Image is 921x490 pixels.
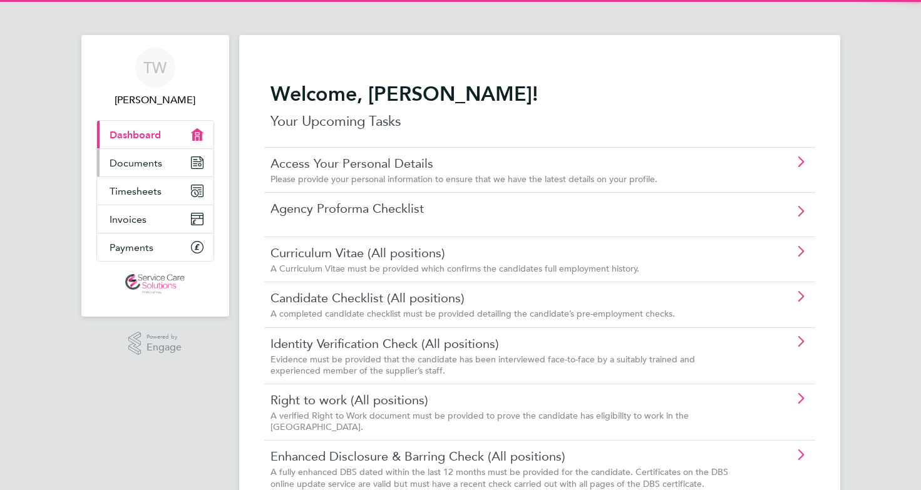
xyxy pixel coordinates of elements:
span: Dashboard [110,129,161,141]
span: TW [143,59,167,76]
a: Payments [97,233,214,261]
a: Invoices [97,205,214,233]
span: A fully enhanced DBS dated within the last 12 months must be provided for the candidate. Certific... [270,466,728,489]
span: Documents [110,157,162,169]
a: Documents [97,149,214,176]
a: Go to home page [96,274,214,294]
a: Powered byEngage [128,332,182,355]
a: TW[PERSON_NAME] [96,48,214,108]
span: Please provide your personal information to ensure that we have the latest details on your profile. [270,173,657,185]
a: Access Your Personal Details [270,155,738,171]
a: Timesheets [97,177,214,205]
span: Tanya Williams [96,93,214,108]
h2: Welcome, [PERSON_NAME]! [270,81,809,106]
p: Your Upcoming Tasks [270,111,809,131]
nav: Main navigation [81,35,229,317]
span: Timesheets [110,185,162,197]
a: Right to work (All positions) [270,392,738,408]
span: A Curriculum Vitae must be provided which confirms the candidates full employment history. [270,263,639,274]
a: Identity Verification Check (All positions) [270,335,738,352]
span: Powered by [147,332,182,342]
span: Evidence must be provided that the candidate has been interviewed face-to-face by a suitably trai... [270,354,695,376]
a: Curriculum Vitae (All positions) [270,245,738,261]
span: A verified Right to Work document must be provided to prove the candidate has eligibility to work... [270,410,689,432]
span: Payments [110,242,153,253]
img: servicecare-logo-retina.png [125,274,184,294]
a: Candidate Checklist (All positions) [270,290,738,306]
a: Enhanced Disclosure & Barring Check (All positions) [270,448,738,464]
a: Dashboard [97,121,214,148]
span: Invoices [110,213,147,225]
span: A completed candidate checklist must be provided detailing the candidate’s pre-employment checks. [270,308,675,319]
a: Agency Proforma Checklist [270,200,738,217]
span: Engage [147,342,182,353]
